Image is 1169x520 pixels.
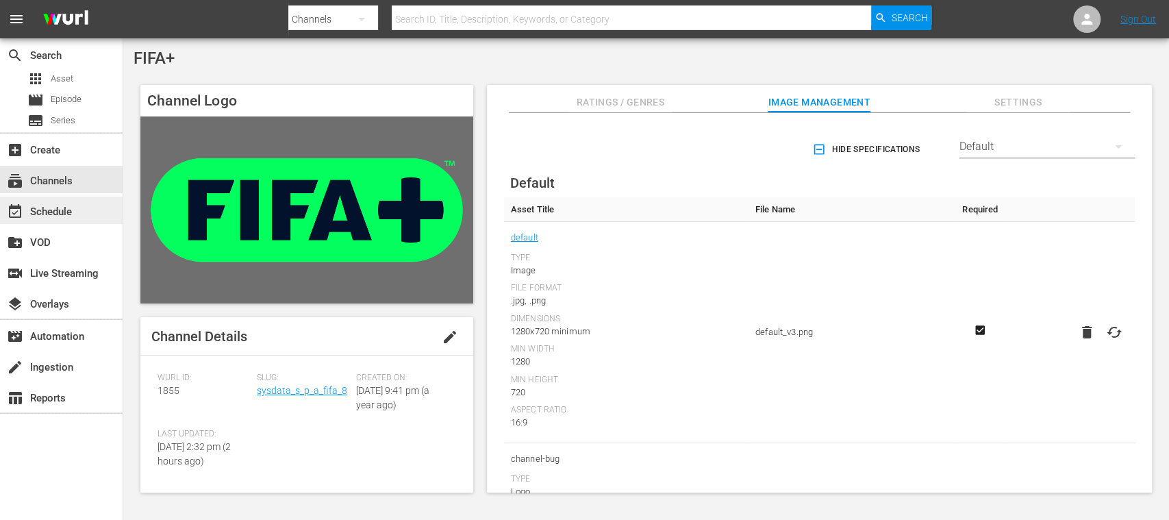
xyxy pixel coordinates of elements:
img: FIFA+ [140,116,473,304]
h4: Channel Logo [140,85,473,116]
div: Min Height [511,375,742,386]
span: Search [891,5,927,30]
th: Required [955,197,1006,222]
span: [DATE] 9:41 pm (a year ago) [356,385,429,410]
span: Created On: [356,373,449,384]
span: Schedule [7,203,23,220]
div: Image [511,264,742,277]
span: VOD [7,234,23,251]
div: Logo [511,485,742,499]
span: 1855 [158,385,179,396]
span: Series [27,112,44,129]
span: Episode [51,92,81,106]
div: Type [511,474,742,485]
span: Episode [27,92,44,108]
span: Asset [27,71,44,87]
span: Series [51,114,75,127]
button: edit [433,321,466,354]
span: Asset [51,72,73,86]
div: 1280x720 minimum [511,325,742,338]
div: Default [959,127,1135,166]
span: FIFA+ [134,49,175,68]
span: Default [510,175,555,191]
span: Wurl ID: [158,373,250,384]
td: default_v3.png [749,222,955,443]
button: Hide Specifications [809,130,925,169]
span: Hide Specifications [815,143,920,157]
span: Live Streaming [7,265,23,282]
span: Settings [967,94,1070,111]
a: sysdata_s_p_a_fifa_8 [257,385,347,396]
div: File Format [511,283,742,294]
svg: Required [972,324,988,336]
th: Asset Title [504,197,749,222]
span: menu [8,11,25,27]
div: Min Width [511,344,742,355]
th: File Name [749,197,955,222]
span: [DATE] 2:32 pm (2 hours ago) [158,441,231,467]
span: channel-bug [511,450,742,468]
span: edit [442,329,458,345]
button: Search [871,5,931,30]
div: 16:9 [511,416,742,430]
div: 1280 [511,355,742,369]
span: Channel Details [151,328,247,345]
span: Slug: [257,373,349,384]
div: Dimensions [511,314,742,325]
div: .jpg, .png [511,294,742,308]
span: Channels [7,173,23,189]
a: default [511,229,538,247]
div: Type [511,253,742,264]
span: Ingestion [7,359,23,375]
a: Sign Out [1120,14,1156,25]
span: Reports [7,390,23,406]
div: Aspect Ratio [511,405,742,416]
span: Search [7,47,23,64]
div: 720 [511,386,742,399]
img: ans4CAIJ8jUAAAAAAAAAAAAAAAAAAAAAAAAgQb4GAAAAAAAAAAAAAAAAAAAAAAAAJMjXAAAAAAAAAAAAAAAAAAAAAAAAgAT5G... [33,3,99,36]
span: Ratings / Genres [569,94,672,111]
span: Create [7,142,23,158]
span: Last Updated: [158,429,250,440]
span: Image Management [768,94,870,111]
span: Automation [7,328,23,345]
span: Overlays [7,296,23,312]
